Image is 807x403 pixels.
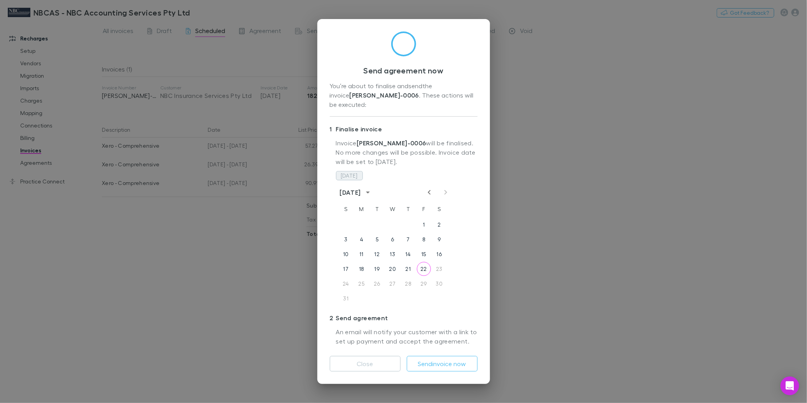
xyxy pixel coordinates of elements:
button: [DATE] [336,171,363,180]
button: calendar view is open, switch to year view [363,188,373,197]
div: 1 [330,124,336,134]
button: 3 [339,232,353,246]
div: You’re about to finalise and send the invoice . These actions will be executed: [330,81,478,110]
strong: [PERSON_NAME]-0006 [350,91,419,99]
button: 5 [370,232,384,246]
button: 8 [417,232,431,246]
button: 19 [370,262,384,276]
strong: [PERSON_NAME]-0006 [357,139,426,147]
button: 20 [386,262,400,276]
button: 4 [355,232,369,246]
div: [DATE] [340,188,361,197]
span: Wednesday [386,201,400,217]
button: 22 [417,262,431,276]
span: Thursday [401,201,415,217]
button: Previous month [425,188,434,197]
p: Send agreement [330,312,478,324]
button: 1 [417,218,431,232]
button: 11 [355,247,369,261]
button: 2 [432,218,446,232]
button: 18 [355,262,369,276]
button: 12 [370,247,384,261]
button: 13 [386,247,400,261]
button: 15 [417,247,431,261]
button: Sendinvoice now [407,356,478,372]
span: Sunday [339,201,353,217]
button: 9 [432,232,446,246]
button: Close [330,356,401,372]
button: 6 [386,232,400,246]
p: Finalise invoice [330,123,478,135]
h3: Send agreement now [330,66,478,75]
button: 7 [401,232,415,246]
span: Saturday [432,201,446,217]
div: 2 [330,313,336,323]
button: 21 [401,262,415,276]
p: Invoice will be finalised. No more changes will be possible. Invoice date will be set to [DATE] . [336,138,478,170]
span: Tuesday [370,201,384,217]
p: An email will notify your customer with a link to set up payment and accept the agreement. [336,327,478,347]
div: Open Intercom Messenger [781,377,799,395]
span: Monday [355,201,369,217]
button: 16 [432,247,446,261]
button: 17 [339,262,353,276]
button: 14 [401,247,415,261]
span: Friday [417,201,431,217]
button: 10 [339,247,353,261]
